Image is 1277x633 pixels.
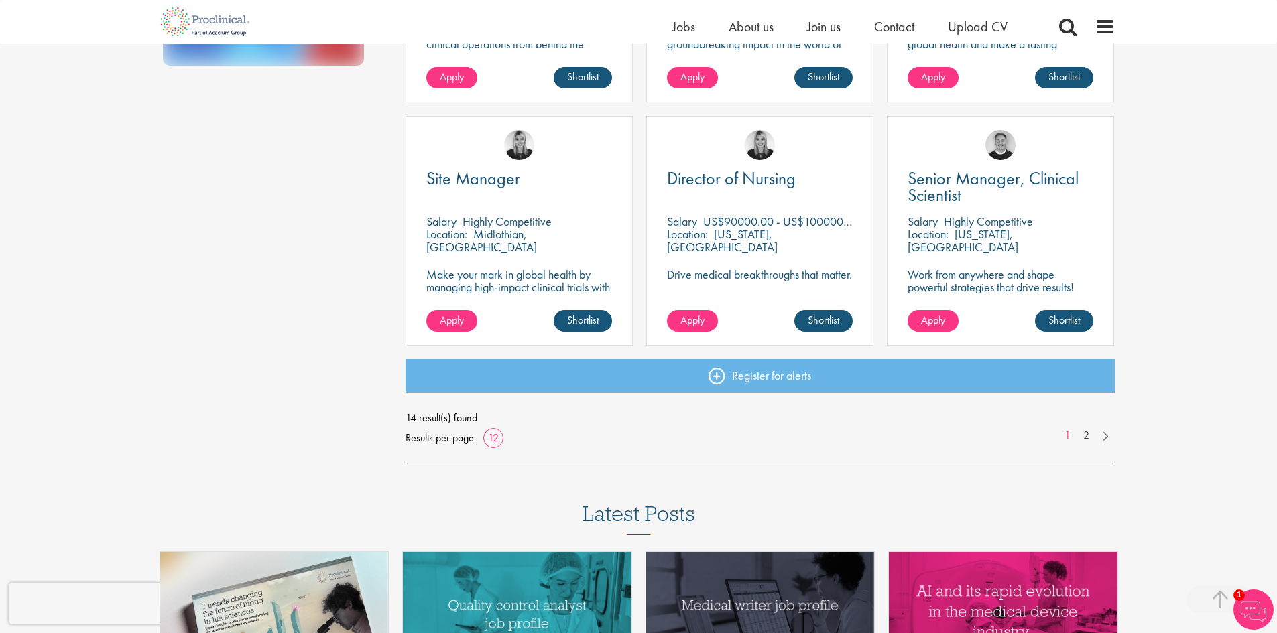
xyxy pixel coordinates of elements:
[794,67,853,88] a: Shortlist
[426,167,520,190] span: Site Manager
[1233,589,1274,630] img: Chatbot
[680,313,705,327] span: Apply
[703,214,910,229] p: US$90000.00 - US$100000.00 per annum
[426,268,612,306] p: Make your mark in global health by managing high-impact clinical trials with a leading CRO.
[1035,67,1093,88] a: Shortlist
[908,310,959,332] a: Apply
[667,167,796,190] span: Director of Nursing
[426,214,457,229] span: Salary
[583,502,695,535] h3: Latest Posts
[440,313,464,327] span: Apply
[667,268,853,281] p: Drive medical breakthroughs that matter.
[874,18,914,36] a: Contact
[667,226,778,255] p: [US_STATE], [GEOGRAPHIC_DATA]
[908,214,938,229] span: Salary
[554,310,612,332] a: Shortlist
[908,226,1018,255] p: [US_STATE], [GEOGRAPHIC_DATA]
[948,18,1008,36] a: Upload CV
[554,67,612,88] a: Shortlist
[406,359,1115,393] a: Register for alerts
[463,214,552,229] p: Highly Competitive
[426,226,537,255] p: Midlothian, [GEOGRAPHIC_DATA]
[440,70,464,84] span: Apply
[426,310,477,332] a: Apply
[426,170,612,187] a: Site Manager
[908,268,1093,319] p: Work from anywhere and shape powerful strategies that drive results! Enjoy the freedom of remote ...
[9,583,181,624] iframe: reCAPTCHA
[745,130,775,160] img: Janelle Jones
[426,226,467,242] span: Location:
[921,313,945,327] span: Apply
[504,130,534,160] img: Janelle Jones
[667,170,853,187] a: Director of Nursing
[908,226,949,242] span: Location:
[1077,428,1096,443] a: 2
[406,408,1115,428] span: 14 result(s) found
[908,67,959,88] a: Apply
[729,18,774,36] a: About us
[667,214,697,229] span: Salary
[667,226,708,242] span: Location:
[944,214,1033,229] p: Highly Competitive
[985,130,1016,160] img: Bo Forsen
[807,18,841,36] a: Join us
[483,431,503,445] a: 12
[794,310,853,332] a: Shortlist
[908,170,1093,204] a: Senior Manager, Clinical Scientist
[672,18,695,36] a: Jobs
[1035,310,1093,332] a: Shortlist
[1233,589,1245,601] span: 1
[667,67,718,88] a: Apply
[426,67,477,88] a: Apply
[1058,428,1077,443] a: 1
[680,70,705,84] span: Apply
[667,310,718,332] a: Apply
[406,428,474,448] span: Results per page
[921,70,945,84] span: Apply
[908,167,1079,206] span: Senior Manager, Clinical Scientist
